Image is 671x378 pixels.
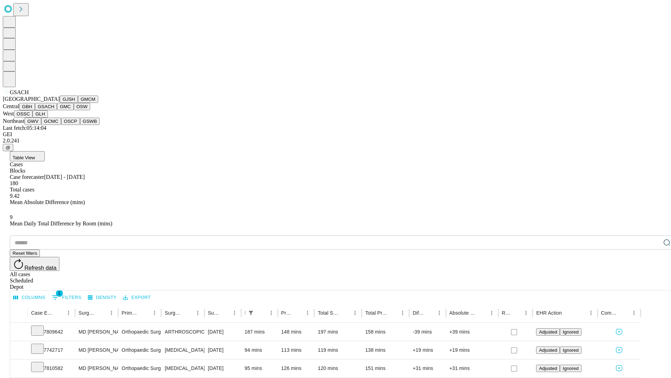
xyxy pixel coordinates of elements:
[122,323,158,341] div: Orthopaedic Surgery
[477,308,487,318] button: Sort
[629,308,639,318] button: Menu
[563,308,572,318] button: Sort
[388,308,398,318] button: Sort
[79,323,115,341] div: MD [PERSON_NAME] [PERSON_NAME] Md
[183,308,193,318] button: Sort
[3,138,668,144] div: 2.0.241
[208,341,238,359] div: [DATE]
[122,341,158,359] div: Orthopaedic Surgery
[12,292,47,303] button: Select columns
[3,111,14,117] span: West
[220,308,230,318] button: Sort
[281,341,311,359] div: 113 mins
[79,359,115,377] div: MD [PERSON_NAME] [PERSON_NAME] Md
[3,96,60,102] span: [GEOGRAPHIC_DATA]
[208,310,219,316] div: Surgery Date
[6,145,10,150] span: @
[3,131,668,138] div: GEI
[246,308,256,318] div: 1 active filter
[79,341,115,359] div: MD [PERSON_NAME] [PERSON_NAME] Md
[3,103,19,109] span: Central
[511,308,521,318] button: Sort
[281,310,293,316] div: Predicted In Room Duration
[14,363,24,375] button: Expand
[536,365,560,372] button: Adjusted
[165,359,201,377] div: [MEDICAL_DATA] [MEDICAL_DATA]
[318,341,358,359] div: 119 mins
[165,341,201,359] div: [MEDICAL_DATA] [MEDICAL_DATA]
[536,346,560,354] button: Adjusted
[318,359,358,377] div: 120 mins
[10,151,45,161] button: Table View
[64,308,73,318] button: Menu
[24,118,41,125] button: GWV
[365,341,406,359] div: 138 mins
[449,341,495,359] div: +19 mins
[340,308,350,318] button: Sort
[257,308,266,318] button: Sort
[121,292,152,303] button: Export
[50,292,83,303] button: Show filters
[563,329,578,335] span: Ignored
[14,326,24,338] button: Expand
[10,257,59,271] button: Refresh data
[563,366,578,371] span: Ignored
[19,103,35,110] button: GBH
[560,346,581,354] button: Ignored
[78,96,98,103] button: GMCM
[208,359,238,377] div: [DATE]
[56,290,63,297] span: 1
[80,118,100,125] button: GSWB
[10,193,20,199] span: 9.42
[413,341,442,359] div: +19 mins
[31,341,72,359] div: 7742717
[3,144,13,151] button: @
[449,359,495,377] div: +31 mins
[10,199,85,205] span: Mean Absolute Difference (mins)
[560,365,581,372] button: Ignored
[536,310,562,316] div: EHR Action
[560,328,581,336] button: Ignored
[13,251,37,256] span: Reset filters
[266,308,276,318] button: Menu
[449,310,476,316] div: Absolute Difference
[413,323,442,341] div: -39 mins
[31,359,72,377] div: 7810582
[502,310,511,316] div: Resolved in EHR
[246,308,256,318] button: Show filters
[487,308,497,318] button: Menu
[165,323,201,341] div: ARTHROSCOPICALLY AIDED ACL RECONSTRUCTION
[14,344,24,357] button: Expand
[3,118,24,124] span: Northeast
[318,310,340,316] div: Total Scheduled Duration
[434,308,444,318] button: Menu
[449,323,495,341] div: +39 mins
[281,323,311,341] div: 148 mins
[10,250,40,257] button: Reset filters
[413,310,424,316] div: Difference
[193,308,203,318] button: Menu
[10,89,29,95] span: GSACH
[601,310,619,316] div: Comments
[10,180,18,186] span: 180
[165,310,182,316] div: Surgery Name
[31,323,72,341] div: 7809642
[10,174,44,180] span: Case forecaster
[303,308,312,318] button: Menu
[245,323,274,341] div: 187 mins
[60,96,78,103] button: GJSH
[3,125,46,131] span: Last fetch: 05:14:04
[57,103,73,110] button: GMC
[563,348,578,353] span: Ignored
[33,110,48,118] button: GLH
[10,220,112,226] span: Mean Daily Total Difference by Room (mins)
[79,310,96,316] div: Surgeon Name
[24,265,57,271] span: Refresh data
[536,328,560,336] button: Adjusted
[230,308,239,318] button: Menu
[86,292,118,303] button: Density
[107,308,116,318] button: Menu
[425,308,434,318] button: Sort
[619,308,629,318] button: Sort
[97,308,107,318] button: Sort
